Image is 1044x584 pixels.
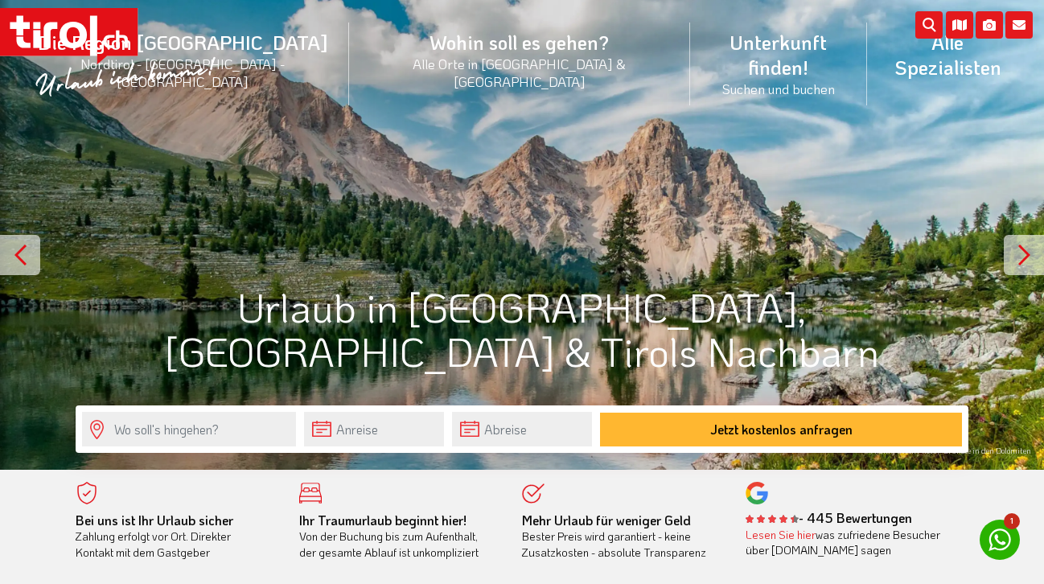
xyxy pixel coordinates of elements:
a: Lesen Sie hier [746,527,816,542]
b: - 445 Bewertungen [746,509,912,526]
div: Bester Preis wird garantiert - keine Zusatzkosten - absolute Transparenz [522,512,721,561]
span: 1 [1004,513,1020,529]
input: Abreise [452,412,592,446]
button: Jetzt kostenlos anfragen [600,413,962,446]
small: Suchen und buchen [709,80,848,97]
a: Wohin soll es gehen?Alle Orte in [GEOGRAPHIC_DATA] & [GEOGRAPHIC_DATA] [349,12,690,108]
a: Alle Spezialisten [867,12,1028,97]
i: Kontakt [1005,11,1033,39]
b: Ihr Traumurlaub beginnt hier! [299,512,467,528]
a: 1 [980,520,1020,560]
b: Mehr Urlaub für weniger Geld [522,512,691,528]
a: Unterkunft finden!Suchen und buchen [690,12,867,115]
b: Bei uns ist Ihr Urlaub sicher [76,512,233,528]
a: Die Region [GEOGRAPHIC_DATA]Nordtirol - [GEOGRAPHIC_DATA] - [GEOGRAPHIC_DATA] [16,12,349,108]
div: Zahlung erfolgt vor Ort. Direkter Kontakt mit dem Gastgeber [76,512,275,561]
small: Alle Orte in [GEOGRAPHIC_DATA] & [GEOGRAPHIC_DATA] [368,55,671,90]
input: Anreise [304,412,444,446]
div: Von der Buchung bis zum Aufenthalt, der gesamte Ablauf ist unkompliziert [299,512,499,561]
i: Fotogalerie [976,11,1003,39]
i: Karte öffnen [946,11,973,39]
div: was zufriedene Besucher über [DOMAIN_NAME] sagen [746,527,945,558]
input: Wo soll's hingehen? [82,412,296,446]
small: Nordtirol - [GEOGRAPHIC_DATA] - [GEOGRAPHIC_DATA] [35,55,330,90]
